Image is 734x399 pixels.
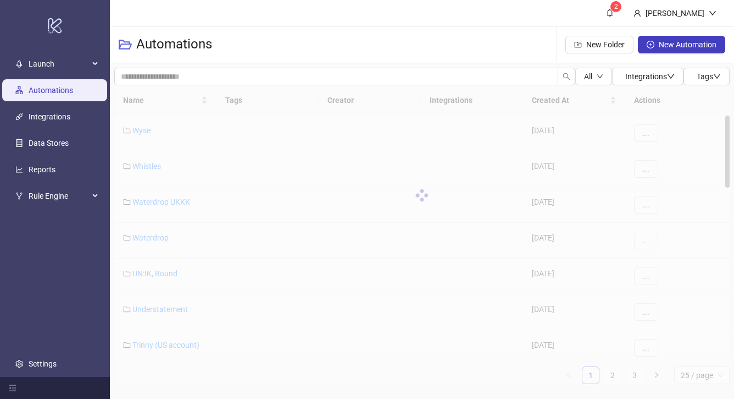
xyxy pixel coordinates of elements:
[614,3,618,10] span: 2
[29,86,73,95] a: Automations
[565,36,633,53] button: New Folder
[29,165,55,174] a: Reports
[29,53,89,75] span: Launch
[29,112,70,121] a: Integrations
[713,73,721,80] span: down
[29,139,69,147] a: Data Stores
[610,1,621,12] sup: 2
[9,384,16,392] span: menu-fold
[136,36,212,53] h3: Automations
[667,73,675,80] span: down
[697,72,721,81] span: Tags
[574,41,582,48] span: folder-add
[563,73,570,80] span: search
[584,72,592,81] span: All
[641,7,709,19] div: [PERSON_NAME]
[647,41,654,48] span: plus-circle
[29,185,89,207] span: Rule Engine
[575,68,612,85] button: Alldown
[586,40,625,49] span: New Folder
[15,192,23,200] span: fork
[119,38,132,51] span: folder-open
[625,72,675,81] span: Integrations
[29,359,57,368] a: Settings
[709,9,716,17] span: down
[683,68,730,85] button: Tagsdown
[633,9,641,17] span: user
[659,40,716,49] span: New Automation
[638,36,725,53] button: New Automation
[597,73,603,80] span: down
[15,60,23,68] span: rocket
[612,68,683,85] button: Integrationsdown
[606,9,614,17] span: bell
